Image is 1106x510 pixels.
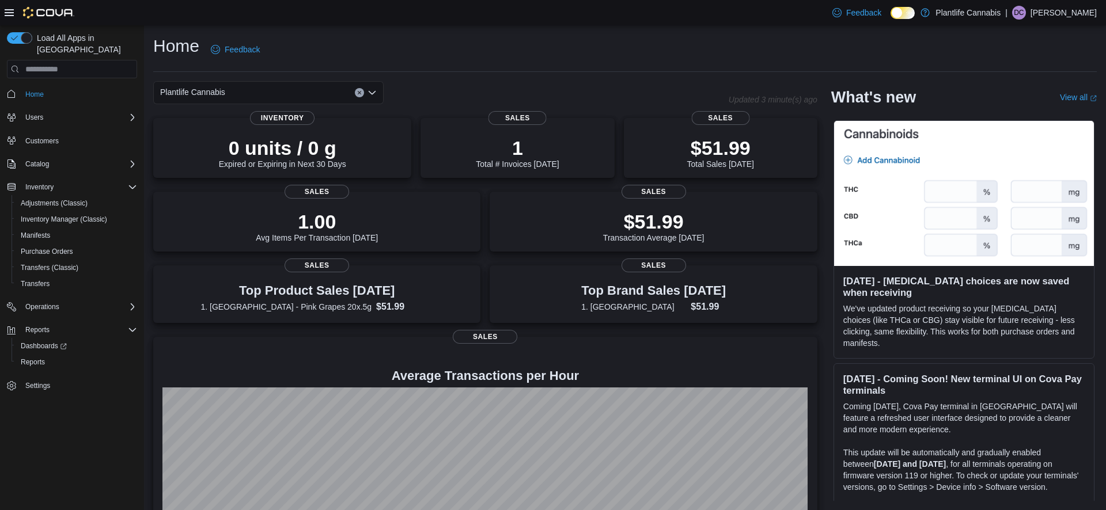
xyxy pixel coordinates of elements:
[21,247,73,256] span: Purchase Orders
[2,299,142,315] button: Operations
[21,300,137,314] span: Operations
[16,261,137,275] span: Transfers (Classic)
[206,38,264,61] a: Feedback
[729,95,817,104] p: Updated 3 minute(s) ago
[21,86,137,101] span: Home
[21,180,58,194] button: Inventory
[21,323,54,337] button: Reports
[200,284,433,298] h3: Top Product Sales [DATE]
[16,212,137,226] span: Inventory Manager (Classic)
[2,377,142,394] button: Settings
[12,211,142,227] button: Inventory Manager (Classic)
[32,32,137,55] span: Load All Apps in [GEOGRAPHIC_DATA]
[622,258,686,272] span: Sales
[12,243,142,260] button: Purchase Orders
[12,195,142,211] button: Adjustments (Classic)
[581,301,686,313] dt: 1. [GEOGRAPHIC_DATA]
[21,199,88,208] span: Adjustments (Classic)
[874,459,946,469] strong: [DATE] and [DATE]
[21,300,64,314] button: Operations
[219,136,346,169] div: Expired or Expiring in Next 30 Days
[453,330,517,344] span: Sales
[355,88,364,97] button: Clear input
[21,134,137,148] span: Customers
[2,156,142,172] button: Catalog
[256,210,378,233] p: 1.00
[846,7,881,18] span: Feedback
[16,229,137,242] span: Manifests
[1012,6,1026,20] div: Donna Chapman
[16,339,137,353] span: Dashboards
[21,341,67,351] span: Dashboards
[1090,95,1097,102] svg: External link
[16,339,71,353] a: Dashboards
[21,87,48,101] a: Home
[21,215,107,224] span: Inventory Manager (Classic)
[285,258,349,272] span: Sales
[256,210,378,242] div: Avg Items Per Transaction [DATE]
[843,275,1085,298] h3: [DATE] - [MEDICAL_DATA] choices are now saved when receiving
[687,136,754,159] p: $51.99
[21,111,137,124] span: Users
[891,7,915,19] input: Dark Mode
[16,196,137,210] span: Adjustments (Classic)
[21,111,48,124] button: Users
[16,261,83,275] a: Transfers (Classic)
[21,134,63,148] a: Customers
[23,7,74,18] img: Cova
[1060,93,1097,102] a: View allExternal link
[603,210,704,242] div: Transaction Average [DATE]
[21,378,137,393] span: Settings
[843,447,1085,493] p: This update will be automatically and gradually enabled between , for all terminals operating on ...
[25,136,59,146] span: Customers
[12,338,142,354] a: Dashboards
[2,109,142,125] button: Users
[12,276,142,292] button: Transfers
[162,369,808,383] h4: Average Transactions per Hour
[691,111,749,125] span: Sales
[21,157,137,171] span: Catalog
[2,132,142,149] button: Customers
[25,302,59,311] span: Operations
[160,85,225,99] span: Plantlife Cannabis
[21,180,137,194] span: Inventory
[225,44,260,55] span: Feedback
[200,301,372,313] dt: 1. [GEOGRAPHIC_DATA] - Pink Grapes 20x.5g
[25,90,44,99] span: Home
[476,136,559,159] p: 1
[828,1,886,24] a: Feedback
[1031,6,1097,20] p: [PERSON_NAME]
[843,401,1085,435] p: Coming [DATE], Cova Pay terminal in [GEOGRAPHIC_DATA] will feature a refreshed user interface des...
[21,263,78,272] span: Transfers (Classic)
[2,179,142,195] button: Inventory
[2,322,142,338] button: Reports
[16,212,112,226] a: Inventory Manager (Classic)
[21,323,137,337] span: Reports
[622,185,686,199] span: Sales
[16,196,92,210] a: Adjustments (Classic)
[25,113,43,122] span: Users
[21,379,55,393] a: Settings
[16,229,55,242] a: Manifests
[16,355,50,369] a: Reports
[488,111,547,125] span: Sales
[250,111,315,125] span: Inventory
[368,88,377,97] button: Open list of options
[1005,6,1007,20] p: |
[935,6,1001,20] p: Plantlife Cannabis
[219,136,346,159] p: 0 units / 0 g
[687,136,754,169] div: Total Sales [DATE]
[25,381,50,390] span: Settings
[16,355,137,369] span: Reports
[581,284,726,298] h3: Top Brand Sales [DATE]
[21,279,50,288] span: Transfers
[285,185,349,199] span: Sales
[16,277,54,291] a: Transfers
[12,227,142,243] button: Manifests
[21,357,45,367] span: Reports
[12,260,142,276] button: Transfers (Classic)
[25,325,50,334] span: Reports
[25,159,49,169] span: Catalog
[153,35,199,58] h1: Home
